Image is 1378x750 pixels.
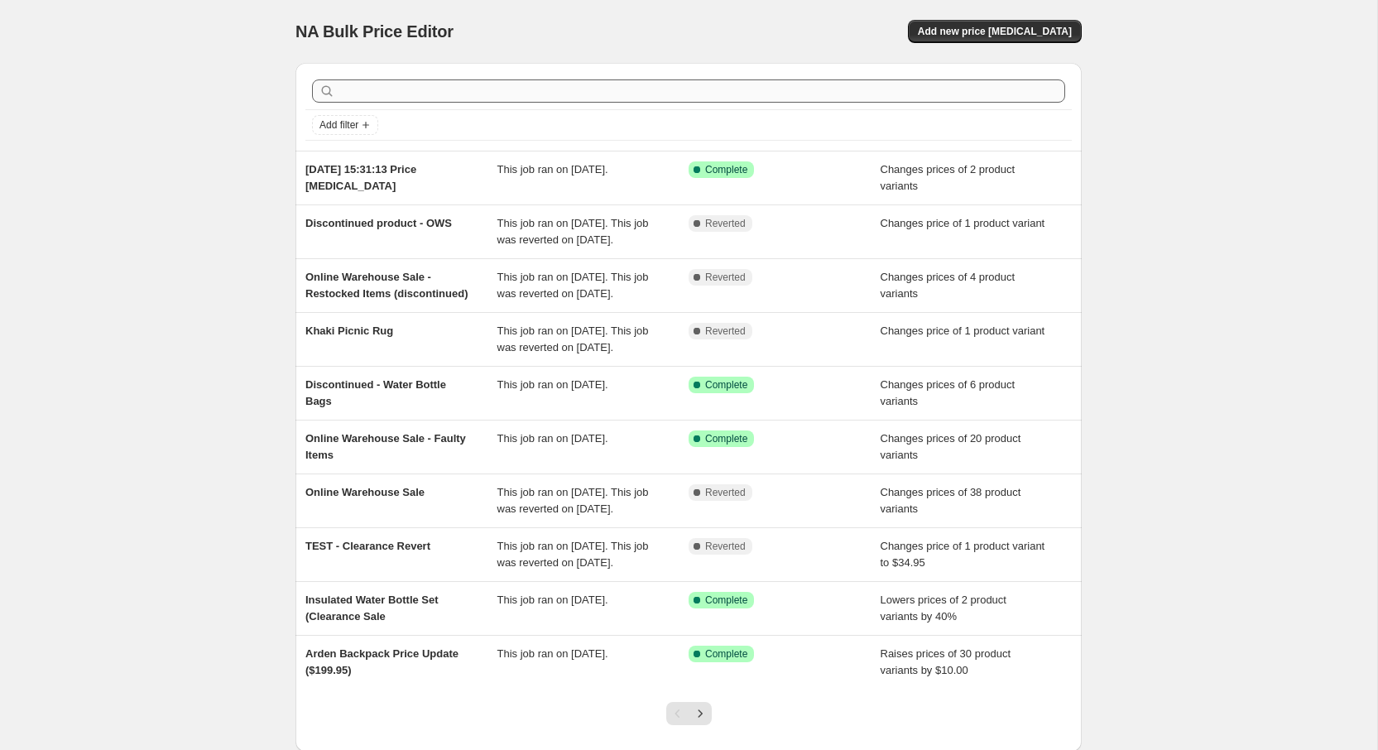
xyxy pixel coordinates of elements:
span: Lowers prices of 2 product variants by 40% [881,594,1006,623]
span: Khaki Picnic Rug [305,325,393,337]
span: Reverted [705,271,746,284]
span: Changes prices of 20 product variants [881,432,1021,461]
span: Complete [705,432,747,445]
span: [DATE] 15:31:13 Price [MEDICAL_DATA] [305,163,416,192]
span: This job ran on [DATE]. [497,432,608,445]
span: This job ran on [DATE]. [497,378,608,391]
span: Complete [705,647,747,661]
span: Complete [705,594,747,607]
span: Add filter [319,118,358,132]
span: This job ran on [DATE]. This job was reverted on [DATE]. [497,271,649,300]
span: This job ran on [DATE]. This job was reverted on [DATE]. [497,217,649,246]
button: Add new price [MEDICAL_DATA] [908,20,1082,43]
button: Next [689,702,712,725]
span: Online Warehouse Sale - Restocked Items (discontinued) [305,271,468,300]
span: This job ran on [DATE]. This job was reverted on [DATE]. [497,325,649,353]
span: Online Warehouse Sale [305,486,425,498]
span: Reverted [705,540,746,553]
span: Raises prices of 30 product variants by $10.00 [881,647,1011,676]
span: Changes prices of 6 product variants [881,378,1015,407]
nav: Pagination [666,702,712,725]
span: TEST - Clearance Revert [305,540,430,552]
span: Changes prices of 4 product variants [881,271,1015,300]
span: This job ran on [DATE]. [497,647,608,660]
span: Arden Backpack Price Update ($199.95) [305,647,459,676]
span: Changes prices of 2 product variants [881,163,1015,192]
span: Discontinued product - OWS [305,217,452,229]
span: Online Warehouse Sale - Faulty Items [305,432,466,461]
span: Add new price [MEDICAL_DATA] [918,25,1072,38]
span: Reverted [705,217,746,230]
span: Discontinued - Water Bottle Bags [305,378,446,407]
span: Reverted [705,325,746,338]
span: Insulated Water Bottle Set (Clearance Sale [305,594,439,623]
span: This job ran on [DATE]. [497,594,608,606]
span: This job ran on [DATE]. This job was reverted on [DATE]. [497,486,649,515]
span: Complete [705,378,747,392]
span: Reverted [705,486,746,499]
span: This job ran on [DATE]. [497,163,608,175]
span: Changes price of 1 product variant [881,325,1045,337]
span: NA Bulk Price Editor [295,22,454,41]
button: Add filter [312,115,378,135]
span: Changes price of 1 product variant to $34.95 [881,540,1045,569]
span: This job ran on [DATE]. This job was reverted on [DATE]. [497,540,649,569]
span: Changes price of 1 product variant [881,217,1045,229]
span: Complete [705,163,747,176]
span: Changes prices of 38 product variants [881,486,1021,515]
